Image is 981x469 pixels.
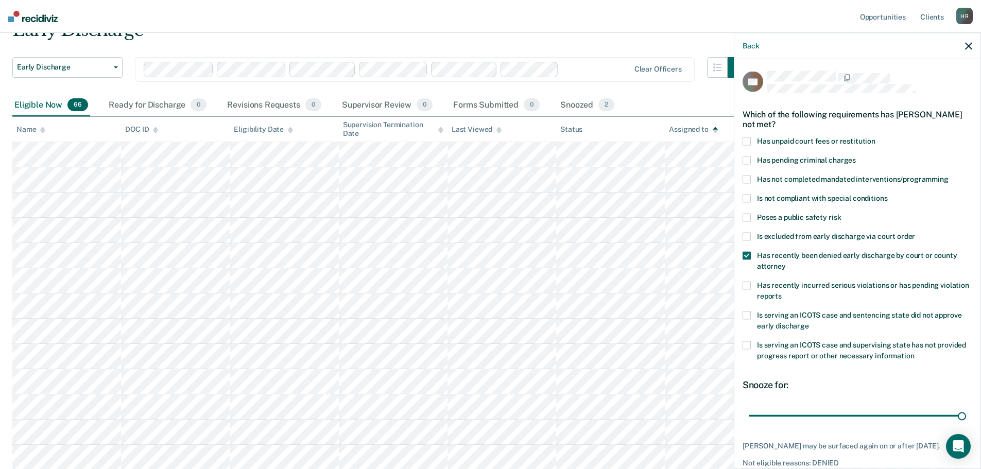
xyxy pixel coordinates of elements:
span: Has unpaid court fees or restitution [757,137,875,145]
span: Has pending criminal charges [757,156,856,164]
div: Last Viewed [452,125,502,134]
span: 66 [67,98,88,112]
span: Is not compliant with special conditions [757,194,887,202]
span: Has recently been denied early discharge by court or county attorney [757,251,957,270]
span: Early Discharge [17,63,110,72]
div: Revisions Requests [225,94,323,117]
div: Early Discharge [12,20,748,49]
span: 0 [417,98,433,112]
span: Has recently incurred serious violations or has pending violation reports [757,281,969,300]
span: 2 [598,98,614,112]
div: Name [16,125,45,134]
span: Is serving an ICOTS case and supervising state has not provided progress report or other necessar... [757,341,966,360]
div: Ready for Discharge [107,94,209,117]
div: [PERSON_NAME] may be surfaced again on or after [DATE]. [743,441,972,450]
div: Supervisor Review [340,94,435,117]
div: Clear officers [634,65,682,74]
img: Recidiviz [8,11,58,22]
div: DOC ID [125,125,158,134]
div: Snoozed [558,94,616,117]
div: Snooze for: [743,379,972,391]
div: Eligibility Date [234,125,293,134]
div: Open Intercom Messenger [946,434,971,459]
button: Back [743,41,759,50]
div: Assigned to [669,125,717,134]
span: 0 [191,98,206,112]
div: 90 days [942,392,980,406]
div: H R [956,8,973,24]
span: 0 [524,98,540,112]
div: Supervision Termination Date [343,120,443,138]
div: Forms Submitted [451,94,542,117]
span: Poses a public safety risk [757,213,841,221]
span: 0 [305,98,321,112]
span: Is serving an ICOTS case and sentencing state did not approve early discharge [757,311,961,330]
span: Is excluded from early discharge via court order [757,232,915,240]
span: Has not completed mandated interventions/programming [757,175,949,183]
div: Not eligible reasons: DENIED [743,459,972,467]
div: Eligible Now [12,94,90,117]
div: Which of the following requirements has [PERSON_NAME] not met? [743,101,972,137]
div: Status [560,125,582,134]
